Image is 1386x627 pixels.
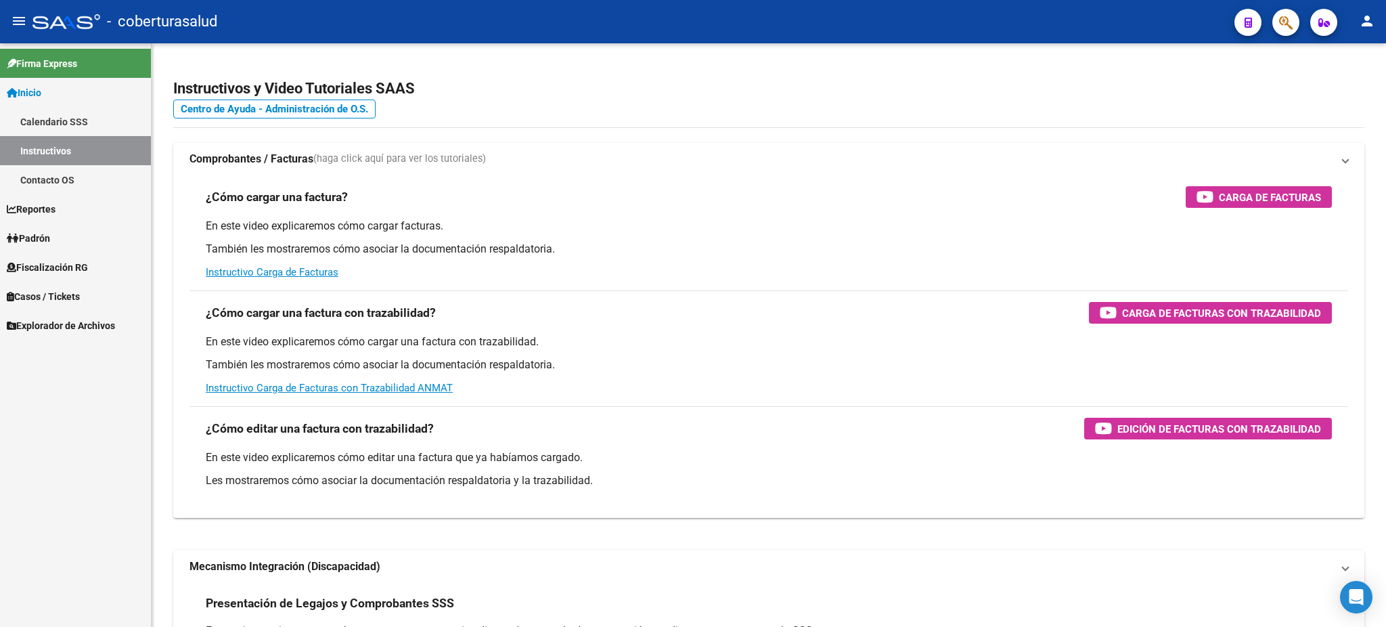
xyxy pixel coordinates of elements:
[1089,302,1332,324] button: Carga de Facturas con Trazabilidad
[7,85,41,100] span: Inicio
[189,559,380,574] strong: Mecanismo Integración (Discapacidad)
[206,334,1332,349] p: En este video explicaremos cómo cargar una factura con trazabilidad.
[206,266,338,278] a: Instructivo Carga de Facturas
[206,382,453,394] a: Instructivo Carga de Facturas con Trazabilidad ANMAT
[1117,420,1321,437] span: Edición de Facturas con Trazabilidad
[1340,581,1372,613] div: Open Intercom Messenger
[313,152,486,167] span: (haga click aquí para ver los tutoriales)
[173,143,1364,175] mat-expansion-panel-header: Comprobantes / Facturas(haga click aquí para ver los tutoriales)
[206,219,1332,234] p: En este video explicaremos cómo cargar facturas.
[1186,186,1332,208] button: Carga de Facturas
[206,419,434,438] h3: ¿Cómo editar una factura con trazabilidad?
[1122,305,1321,322] span: Carga de Facturas con Trazabilidad
[1219,189,1321,206] span: Carga de Facturas
[206,242,1332,257] p: También les mostraremos cómo asociar la documentación respaldatoria.
[173,100,376,118] a: Centro de Ayuda - Administración de O.S.
[173,76,1364,102] h2: Instructivos y Video Tutoriales SAAS
[7,56,77,71] span: Firma Express
[206,594,454,613] h3: Presentación de Legajos y Comprobantes SSS
[173,550,1364,583] mat-expansion-panel-header: Mecanismo Integración (Discapacidad)
[206,188,348,207] h3: ¿Cómo cargar una factura?
[7,318,115,333] span: Explorador de Archivos
[7,231,50,246] span: Padrón
[206,450,1332,465] p: En este video explicaremos cómo editar una factura que ya habíamos cargado.
[206,303,436,322] h3: ¿Cómo cargar una factura con trazabilidad?
[1359,13,1375,29] mat-icon: person
[11,13,27,29] mat-icon: menu
[206,358,1332,372] p: También les mostraremos cómo asociar la documentación respaldatoria.
[7,260,88,275] span: Fiscalización RG
[206,473,1332,488] p: Les mostraremos cómo asociar la documentación respaldatoria y la trazabilidad.
[189,152,313,167] strong: Comprobantes / Facturas
[1084,418,1332,439] button: Edición de Facturas con Trazabilidad
[173,175,1364,518] div: Comprobantes / Facturas(haga click aquí para ver los tutoriales)
[7,202,55,217] span: Reportes
[107,7,217,37] span: - coberturasalud
[7,289,80,304] span: Casos / Tickets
